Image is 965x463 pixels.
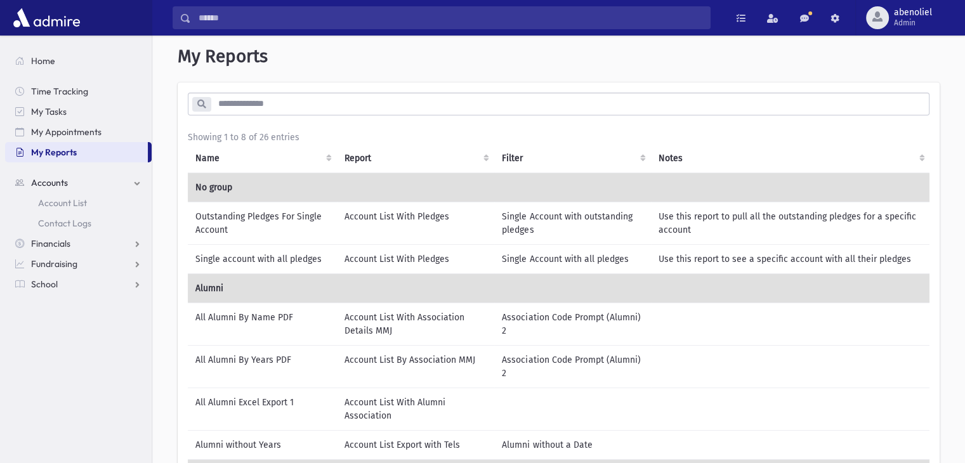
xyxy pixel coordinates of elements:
[5,233,152,254] a: Financials
[5,193,152,213] a: Account List
[494,144,650,173] th: Filter : activate to sort column ascending
[337,202,495,244] td: Account List With Pledges
[494,244,650,273] td: Single Account with all pledges
[188,430,337,459] td: Alumni without Years
[188,144,337,173] th: Name: activate to sort column ascending
[31,106,67,117] span: My Tasks
[5,51,152,71] a: Home
[31,126,102,138] span: My Appointments
[337,244,495,273] td: Account List With Pledges
[5,213,152,233] a: Contact Logs
[188,173,930,202] td: No group
[5,274,152,294] a: School
[31,177,68,188] span: Accounts
[188,388,337,430] td: All Alumni Excel Export 1
[337,430,495,459] td: Account List Export with Tels
[494,303,650,345] td: Association Code Prompt (Alumni) 2
[5,254,152,274] a: Fundraising
[494,202,650,244] td: Single Account with outstanding pledges
[5,81,152,101] a: Time Tracking
[5,142,148,162] a: My Reports
[188,273,930,303] td: Alumni
[651,202,930,244] td: Use this report to pull all the outstanding pledges for a specific account
[337,388,495,430] td: Account List With Alumni Association
[5,101,152,122] a: My Tasks
[5,173,152,193] a: Accounts
[10,5,83,30] img: AdmirePro
[191,6,710,29] input: Search
[494,345,650,388] td: Association Code Prompt (Alumni) 2
[894,18,932,28] span: Admin
[31,86,88,97] span: Time Tracking
[494,430,650,459] td: Alumni without a Date
[337,345,495,388] td: Account List By Association MMJ
[651,244,930,273] td: Use this report to see a specific account with all their pledges
[651,144,930,173] th: Notes : activate to sort column ascending
[188,131,929,144] div: Showing 1 to 8 of 26 entries
[38,197,87,209] span: Account List
[5,122,152,142] a: My Appointments
[188,303,337,345] td: All Alumni By Name PDF
[31,55,55,67] span: Home
[894,8,932,18] span: abenoliel
[337,303,495,345] td: Account List With Association Details MMJ
[188,244,337,273] td: Single account with all pledges
[31,147,77,158] span: My Reports
[31,258,77,270] span: Fundraising
[337,144,495,173] th: Report: activate to sort column ascending
[38,218,91,229] span: Contact Logs
[31,238,70,249] span: Financials
[188,202,337,244] td: Outstanding Pledges For Single Account
[31,278,58,290] span: School
[178,46,268,67] span: My Reports
[188,345,337,388] td: All Alumni By Years PDF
